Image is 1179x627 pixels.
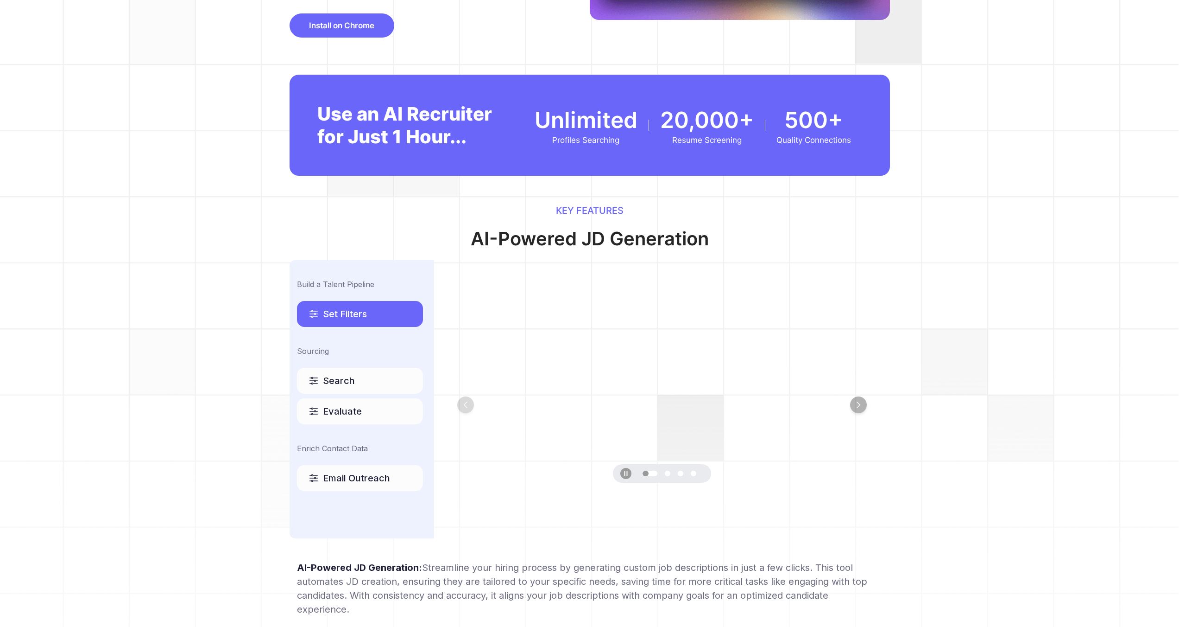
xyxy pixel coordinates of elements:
[379,225,801,253] div: AI-Powered JD Generation
[323,472,390,485] span: Email Outreach
[317,102,502,148] div: Use an AI Recruiter for Just 1 Hour...
[297,345,423,357] div: Sourcing
[660,106,754,134] div: 20,000+
[379,204,801,218] div: Key Features
[535,106,637,134] div: Unlimited
[323,307,367,320] span: Set Filters
[297,562,867,615] span: Streamline your hiring process by generating custom job descriptions in just a few clicks. This t...
[535,135,637,145] div: Profiles Searching
[776,135,851,145] div: Quality Connections
[323,405,362,418] span: Evaluate
[660,135,754,145] div: Resume Screening
[297,279,423,290] div: Build a Talent Pipeline
[297,443,423,454] div: Enrich Contact Data
[776,106,851,134] div: 500+
[309,21,374,30] span: Install on Chrome
[297,562,422,573] span: AI-Powered JD Generation:
[323,374,355,387] span: Search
